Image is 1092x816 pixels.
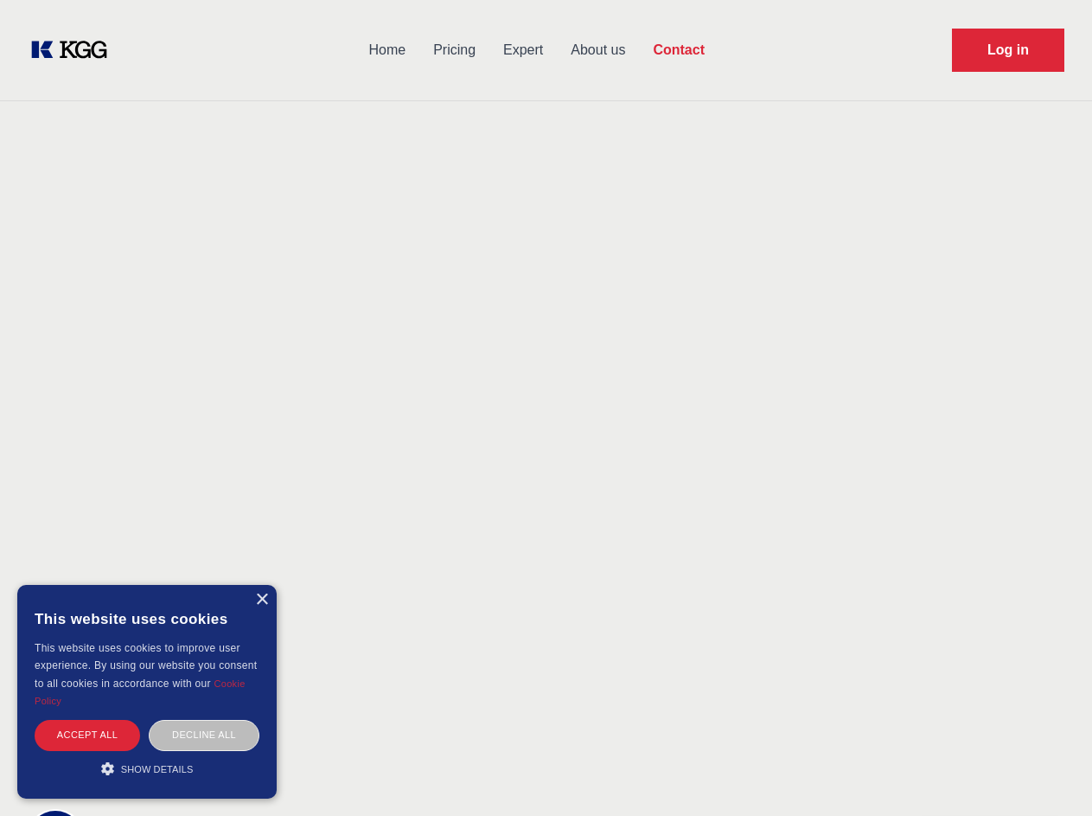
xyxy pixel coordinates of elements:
a: Cookie Policy [35,678,246,706]
a: Request Demo [952,29,1064,72]
div: Show details [35,760,259,777]
a: KOL Knowledge Platform: Talk to Key External Experts (KEE) [28,36,121,64]
a: Contact [639,28,718,73]
div: Accept all [35,720,140,750]
a: Expert [489,28,557,73]
iframe: Chat Widget [1006,733,1092,816]
div: Decline all [149,720,259,750]
a: Pricing [419,28,489,73]
a: About us [557,28,639,73]
a: Home [354,28,419,73]
div: Close [255,594,268,607]
span: This website uses cookies to improve user experience. By using our website you consent to all coo... [35,642,257,690]
div: This website uses cookies [35,598,259,639]
span: Show details [121,764,194,774]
